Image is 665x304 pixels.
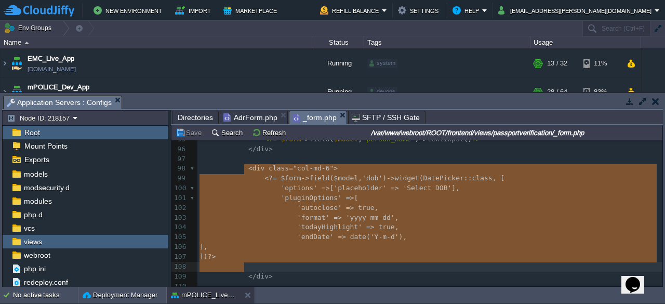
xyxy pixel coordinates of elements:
span: ?> [472,135,480,143]
span: :: [464,174,472,182]
span: </ [248,145,257,153]
span: , [358,135,362,143]
div: 97 [171,154,188,164]
span: > [269,145,273,153]
div: No active tasks [13,287,78,303]
div: Status [313,36,364,48]
div: 83% [583,78,617,106]
button: Refill Balance [320,4,382,17]
span: 'placeholder' [334,184,387,192]
span: <? [264,174,273,182]
span: , [375,204,379,212]
span: ( [329,174,334,182]
button: Deployment Manager [83,290,157,300]
div: 106 [171,242,188,252]
span: , [ [493,174,504,182]
span: "col-md-6" [293,164,334,172]
span: => [366,223,375,231]
a: [DOMAIN_NAME] [28,64,76,74]
span: ], [451,184,460,192]
span: EMC_Live_App [28,54,74,64]
span: <? [264,135,273,143]
div: 11% [583,49,617,77]
span: div [257,272,269,280]
span: Application Servers : Configs [7,96,112,109]
div: Name [1,36,312,48]
a: Root [22,128,42,137]
div: 109 [171,272,188,282]
a: modules [22,196,54,206]
img: AMDAwAAAACH5BAEAAAAALAAAAAABAAEAAAICRAEAOw== [9,78,24,106]
img: AMDAwAAAACH5BAEAAAAALAAAAAABAAEAAAICRAEAOw== [1,49,9,77]
div: devops [367,87,397,97]
img: AMDAwAAAACH5BAEAAAAALAAAAAABAAEAAAICRAEAOw== [9,49,24,77]
a: Exports [22,155,51,164]
span: > [334,164,338,172]
button: New Environment [94,4,165,17]
span: field [309,174,329,182]
button: mPOLICE_Live_App [171,290,236,300]
span: [ [354,194,358,202]
div: system [367,59,397,68]
a: Mount Points [22,141,69,151]
iframe: chat widget [621,262,655,294]
span: < [248,164,252,172]
span: </ [248,272,257,280]
span: [ [329,184,334,192]
span: 'person_name' [362,135,415,143]
span: 'Y-m-d' [370,233,399,241]
span: 'endDate' [297,233,334,241]
a: views [22,237,44,246]
div: Running [312,78,364,106]
a: models [22,169,49,179]
span: => [322,184,330,192]
a: webroot [22,250,52,260]
div: 108 [171,262,188,272]
span: $form [281,174,301,182]
div: 13 / 32 [547,49,567,77]
span: ) [415,135,419,143]
span: -> [419,135,428,143]
span: 'options' [281,184,317,192]
span: => [334,214,342,221]
div: 28 / 64 [547,78,567,106]
span: php.d [22,210,44,219]
span: true [358,204,374,212]
span: div [252,164,264,172]
div: Usage [531,36,641,48]
span: $form [281,135,301,143]
span: class [269,164,289,172]
span: 'dob' [362,174,382,182]
button: Search [211,128,246,137]
div: 101 [171,193,188,203]
span: , [358,174,362,182]
button: [EMAIL_ADDRESS][PERSON_NAME][DOMAIN_NAME] [498,4,655,17]
span: => [346,204,354,212]
span: => [391,184,399,192]
span: _form.php [292,111,337,124]
img: AMDAwAAAACH5BAEAAAAALAAAAAABAAEAAAICRAEAOw== [1,78,9,106]
div: 110 [171,282,188,292]
div: 99 [171,174,188,183]
span: ( [419,174,423,182]
span: => [338,233,346,241]
button: Marketplace [223,4,280,17]
span: 'format' [297,214,330,221]
span: div [257,145,269,153]
a: php.ini [22,264,47,273]
span: date [350,233,366,241]
span: $model [334,174,358,182]
a: mPOLICE_Dev_App [28,82,89,92]
div: Tags [365,36,530,48]
span: ]) [199,253,208,260]
span: field [309,135,329,143]
div: 105 [171,232,188,242]
img: AMDAwAAAACH5BAEAAAAALAAAAAABAAEAAAICRAEAOw== [24,42,29,44]
span: () [464,135,472,143]
span: vcs [22,223,36,233]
